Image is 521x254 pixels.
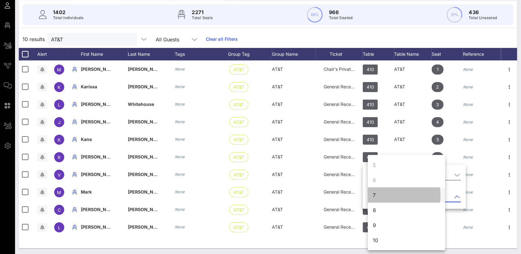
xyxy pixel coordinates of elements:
i: None [463,102,473,107]
i: None [175,189,185,194]
div: AT&T [394,148,432,166]
span: [PERSON_NAME] [81,101,118,107]
p: 2271 [192,8,213,16]
span: 410 [367,100,374,110]
span: General Reception [324,137,361,142]
a: Clear all Filters [206,36,238,43]
div: First Name [81,48,128,60]
span: 10 results [23,35,45,43]
span: AT&T [233,170,244,179]
span: [PERSON_NAME] [81,119,118,124]
div: All Guests [152,33,202,45]
i: None [463,85,473,89]
p: 1402 [53,8,84,16]
i: None [463,207,473,212]
span: [PERSON_NAME] [81,207,118,212]
span: AT&T [233,117,244,127]
i: None [175,154,185,159]
span: AT&T [272,189,283,194]
i: None [175,225,185,229]
i: None [463,137,473,142]
span: J [58,120,60,125]
p: Total Seats [192,15,213,21]
span: 3 [436,100,439,110]
i: None [463,190,473,194]
span: AT&T [233,100,244,109]
span: 1 [437,65,439,75]
i: None [463,67,473,72]
div: AT&T [394,131,432,148]
span: General Reception [324,224,361,230]
span: K [58,137,61,143]
i: None [175,137,185,142]
div: 6 [373,176,376,184]
div: 7 [373,191,376,199]
span: Whitehouse [128,101,154,107]
i: None [175,67,185,71]
i: None [175,172,185,177]
span: 2 [436,82,439,92]
span: AT&T [233,205,244,215]
div: Group Tag [228,48,272,60]
span: AT&T [233,82,244,92]
span: M [57,67,61,72]
span: 425 [367,222,375,232]
span: Chair's Private Reception [324,66,375,72]
span: V [58,172,61,178]
span: AT&T [272,172,283,177]
div: All Guests [156,37,179,42]
span: General Reception [324,172,361,177]
span: AT&T [272,207,283,212]
span: General Reception [324,189,361,194]
span: AT&T [272,224,283,230]
span: AT&T [233,223,244,232]
span: General Reception [324,154,361,159]
p: 966 [329,8,353,16]
span: 6 [436,152,439,162]
i: None [463,172,473,177]
span: Kana [81,137,92,142]
div: Reference [463,48,501,60]
span: [PERSON_NAME] [128,207,165,212]
i: None [463,120,473,124]
span: AT&T [233,65,244,74]
span: [PERSON_NAME] [128,137,165,142]
span: Mark [81,189,92,194]
div: Alert [34,48,50,60]
span: [PERSON_NAME] [128,154,165,159]
span: 4 [436,117,439,127]
span: AT&T [272,84,283,89]
p: Total Individuals [53,15,84,21]
div: Seat [432,48,463,60]
span: K [58,85,61,90]
span: AT&T [272,101,283,107]
span: AT&T [272,154,283,159]
div: AT&T [394,96,432,113]
div: 5 [373,161,376,169]
span: [PERSON_NAME] [128,224,165,230]
i: None [175,102,185,106]
span: [PERSON_NAME] [81,154,118,159]
div: 9 [373,221,376,229]
div: Tags [175,48,228,60]
span: General Reception [324,119,361,124]
span: R [58,155,61,160]
span: [PERSON_NAME] [81,66,118,72]
span: [PERSON_NAME][MEDICAL_DATA] [128,172,201,177]
span: [PERSON_NAME] [128,189,165,194]
div: Table [363,48,394,60]
span: 410 [367,117,374,127]
span: AT&T [233,135,244,144]
span: 410 [367,152,374,162]
span: 410 [367,135,374,145]
div: 8 [373,206,376,214]
span: M [57,190,61,195]
span: General Reception [324,101,361,107]
span: L [58,102,60,107]
span: L [58,225,60,230]
span: AT&T [272,119,283,124]
span: [PERSON_NAME] [81,224,118,230]
div: Table Name [394,48,432,60]
span: C [58,207,61,213]
i: None [175,84,185,89]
